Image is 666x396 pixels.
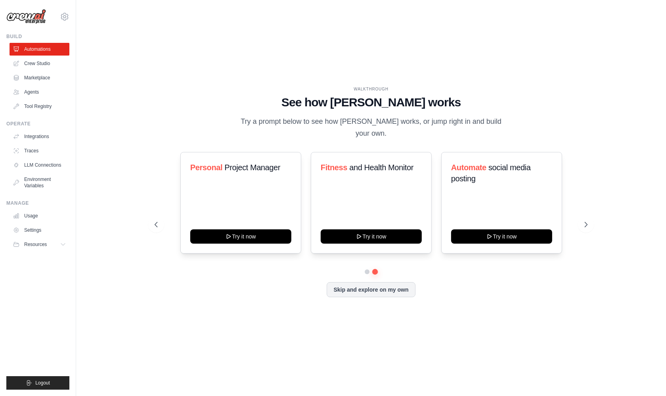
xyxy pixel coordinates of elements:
iframe: Chat Widget [626,358,666,396]
span: Resources [24,241,47,248]
span: Fitness [320,163,347,172]
div: Manage [6,200,69,206]
a: Settings [10,224,69,236]
button: Try it now [320,229,421,244]
button: Resources [10,238,69,251]
a: Marketplace [10,71,69,84]
p: Try a prompt below to see how [PERSON_NAME] works, or jump right in and build your own. [238,116,504,139]
button: Skip and explore on my own [327,282,415,297]
span: Logout [35,380,50,386]
span: and Health Monitor [349,163,413,172]
a: Integrations [10,130,69,143]
div: Operate [6,121,69,127]
a: Crew Studio [10,57,69,70]
span: Automate [451,163,486,172]
span: Project Manager [224,163,280,172]
button: Try it now [190,229,291,244]
span: Personal [190,163,222,172]
button: Try it now [451,229,552,244]
div: Build [6,33,69,40]
a: LLM Connections [10,159,69,171]
a: Automations [10,43,69,56]
div: WALKTHROUGH [155,86,587,92]
a: Usage [10,210,69,222]
button: Logout [6,376,69,390]
span: social media posting [451,163,531,183]
img: Logo [6,9,46,24]
a: Tool Registry [10,100,69,113]
a: Traces [10,144,69,157]
a: Agents [10,86,69,98]
a: Environment Variables [10,173,69,192]
h1: See how [PERSON_NAME] works [155,95,587,110]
